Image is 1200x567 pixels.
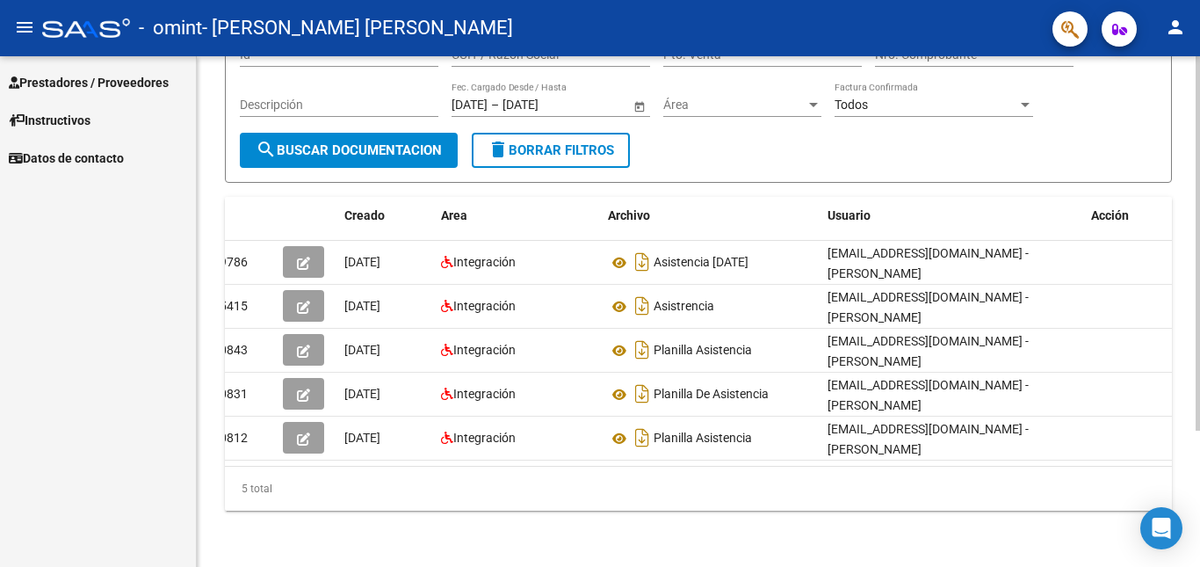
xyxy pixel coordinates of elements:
[344,431,380,445] span: [DATE]
[453,387,516,401] span: Integración
[240,133,458,168] button: Buscar Documentacion
[663,98,806,113] span: Área
[139,9,202,47] span: - omint
[1140,507,1182,549] div: Open Intercom Messenger
[630,97,648,115] button: Open calendar
[213,387,248,401] span: 10831
[828,208,871,222] span: Usuario
[256,139,277,160] mat-icon: search
[631,380,654,408] i: Descargar documento
[631,292,654,320] i: Descargar documento
[9,149,124,168] span: Datos de contacto
[453,299,516,313] span: Integración
[206,197,276,235] datatable-header-cell: Id
[453,343,516,357] span: Integración
[337,197,434,235] datatable-header-cell: Creado
[453,255,516,269] span: Integración
[828,378,1029,412] span: [EMAIL_ADDRESS][DOMAIN_NAME] - [PERSON_NAME]
[213,343,248,357] span: 10843
[344,387,380,401] span: [DATE]
[1084,197,1172,235] datatable-header-cell: Acción
[202,9,513,47] span: - [PERSON_NAME] [PERSON_NAME]
[608,208,650,222] span: Archivo
[225,467,1172,511] div: 5 total
[344,299,380,313] span: [DATE]
[654,432,752,446] span: Planilla Asistencia
[488,139,509,160] mat-icon: delete
[654,344,752,358] span: Planilla Asistencia
[654,256,748,270] span: Asistencia [DATE]
[9,111,90,130] span: Instructivos
[1091,208,1129,222] span: Acción
[654,388,769,402] span: Planilla De Asistencia
[9,73,169,92] span: Prestadores / Proveedores
[631,424,654,452] i: Descargar documento
[828,422,1029,456] span: [EMAIL_ADDRESS][DOMAIN_NAME] - [PERSON_NAME]
[256,142,442,158] span: Buscar Documentacion
[213,255,248,269] span: 19786
[14,17,35,38] mat-icon: menu
[472,133,630,168] button: Borrar Filtros
[1165,17,1186,38] mat-icon: person
[828,334,1029,368] span: [EMAIL_ADDRESS][DOMAIN_NAME] - [PERSON_NAME]
[453,431,516,445] span: Integración
[631,248,654,276] i: Descargar documento
[213,431,248,445] span: 10812
[631,336,654,364] i: Descargar documento
[491,98,499,113] span: –
[344,255,380,269] span: [DATE]
[452,98,488,113] input: Start date
[434,197,601,235] datatable-header-cell: Area
[820,197,1084,235] datatable-header-cell: Usuario
[654,300,714,314] span: Asistrencia
[828,290,1029,324] span: [EMAIL_ADDRESS][DOMAIN_NAME] - [PERSON_NAME]
[835,98,868,112] span: Todos
[502,98,589,113] input: End date
[344,343,380,357] span: [DATE]
[601,197,820,235] datatable-header-cell: Archivo
[441,208,467,222] span: Area
[213,299,248,313] span: 15415
[344,208,385,222] span: Creado
[828,246,1029,280] span: [EMAIL_ADDRESS][DOMAIN_NAME] - [PERSON_NAME]
[488,142,614,158] span: Borrar Filtros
